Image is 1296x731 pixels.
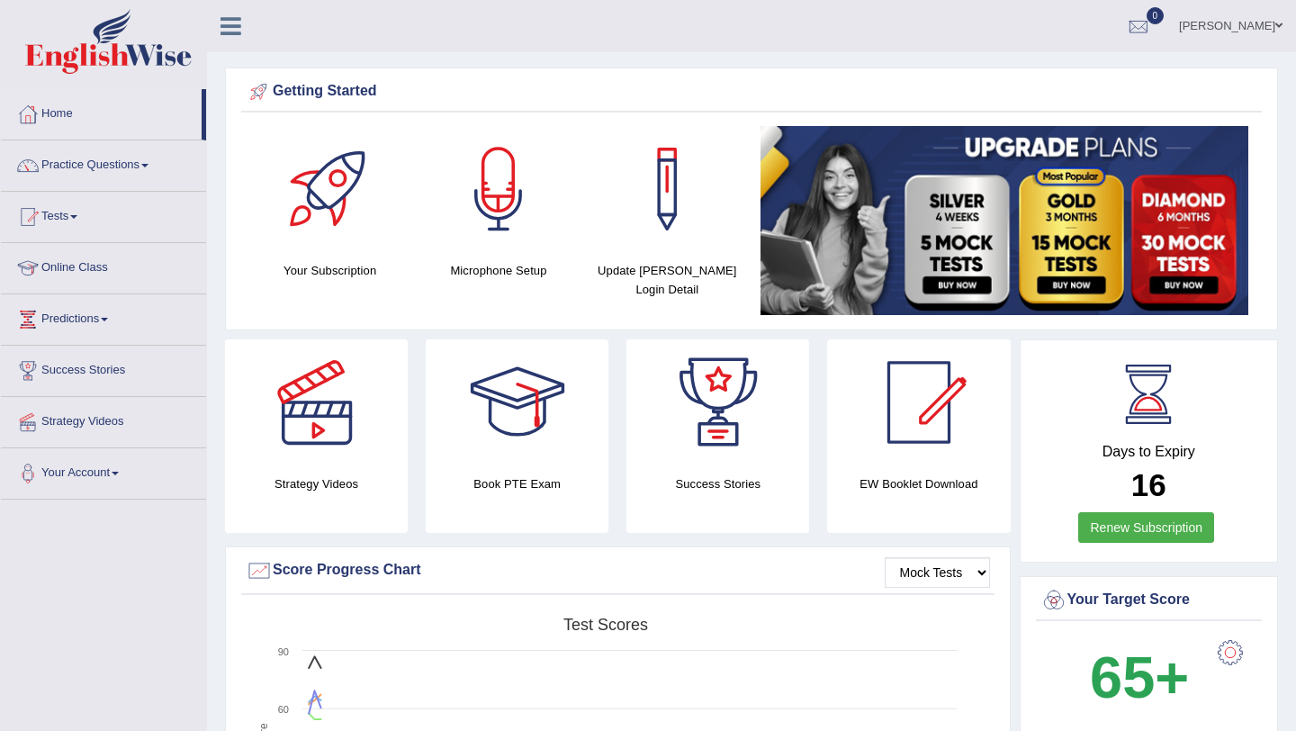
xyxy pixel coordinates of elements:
[1,294,206,339] a: Predictions
[246,78,1257,105] div: Getting Started
[1147,7,1165,24] span: 0
[592,261,742,299] h4: Update [PERSON_NAME] Login Detail
[1078,512,1214,543] a: Renew Subscription
[278,646,289,657] text: 90
[1,397,206,442] a: Strategy Videos
[246,557,990,584] div: Score Progress Chart
[225,474,408,493] h4: Strategy Videos
[760,126,1248,315] img: small5.jpg
[1,448,206,493] a: Your Account
[278,703,289,714] text: 60
[1,243,206,288] a: Online Class
[1040,444,1258,460] h4: Days to Expiry
[1040,587,1258,614] div: Your Target Score
[255,261,405,280] h4: Your Subscription
[426,474,608,493] h4: Book PTE Exam
[423,261,573,280] h4: Microphone Setup
[563,616,648,634] tspan: Test scores
[827,474,1010,493] h4: EW Booklet Download
[626,474,809,493] h4: Success Stories
[1,192,206,237] a: Tests
[1,89,202,134] a: Home
[1131,467,1166,502] b: 16
[1,140,206,185] a: Practice Questions
[1090,645,1189,710] b: 65+
[1,346,206,391] a: Success Stories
